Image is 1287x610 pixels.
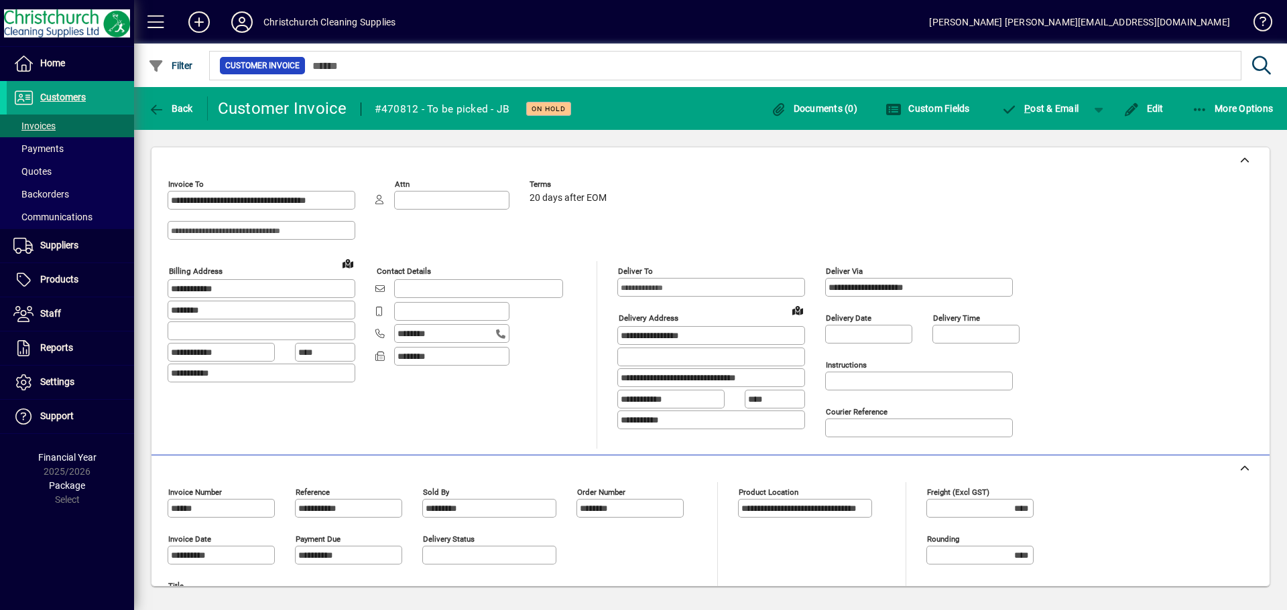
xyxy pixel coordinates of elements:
span: Filter [148,60,193,71]
mat-label: Deliver via [826,266,863,276]
a: Staff [7,297,134,331]
button: Custom Fields [882,96,973,121]
a: Knowledge Base [1243,3,1270,46]
span: Backorders [13,189,69,200]
a: View on map [337,252,359,274]
mat-label: Invoice number [168,487,222,497]
mat-label: Sold by [423,487,449,497]
button: More Options [1188,96,1277,121]
mat-label: Invoice date [168,534,211,544]
span: Customer Invoice [225,59,300,72]
mat-label: Freight (excl GST) [927,487,989,497]
span: Settings [40,376,74,387]
span: Home [40,58,65,68]
button: Back [145,96,196,121]
a: Suppliers [7,229,134,262]
div: [PERSON_NAME] [PERSON_NAME][EMAIL_ADDRESS][DOMAIN_NAME] [929,11,1230,33]
span: Back [148,103,193,114]
span: Documents (0) [770,103,857,114]
mat-label: Reference [296,487,330,497]
span: ost & Email [1001,103,1079,114]
a: Home [7,47,134,80]
div: Christchurch Cleaning Supplies [263,11,395,33]
span: 20 days after EOM [530,193,607,204]
span: More Options [1192,103,1274,114]
span: On hold [532,104,566,113]
mat-label: Invoice To [168,179,204,189]
span: Staff [40,308,61,319]
span: P [1024,103,1030,114]
span: Invoices [13,121,56,131]
a: View on map [787,299,808,321]
a: Payments [7,137,134,160]
span: Custom Fields [885,103,970,114]
span: Payments [13,143,64,154]
mat-label: Order number [577,487,625,497]
span: Package [49,480,85,491]
span: Support [40,410,74,421]
mat-label: Attn [395,179,410,189]
span: Quotes [13,166,52,177]
a: Invoices [7,115,134,137]
span: Reports [40,342,73,353]
mat-label: Product location [739,487,798,497]
mat-label: Delivery date [826,313,871,323]
span: Suppliers [40,240,78,250]
a: Products [7,263,134,297]
div: #470812 - To be picked - JB [375,98,510,120]
mat-label: Rounding [927,534,959,544]
button: Profile [221,10,263,34]
mat-label: Delivery time [933,313,980,323]
div: Customer Invoice [218,98,347,119]
a: Support [7,400,134,433]
button: Post & Email [995,96,1086,121]
span: Terms [530,180,610,189]
button: Documents (0) [767,96,861,121]
mat-label: Payment due [296,534,341,544]
span: Communications [13,212,93,222]
span: Products [40,274,78,285]
a: Reports [7,331,134,365]
mat-label: Delivery status [423,534,475,544]
a: Backorders [7,183,134,206]
mat-label: Deliver To [618,266,653,276]
mat-label: Courier Reference [826,407,887,416]
button: Edit [1120,96,1167,121]
button: Filter [145,54,196,78]
span: Customers [40,92,86,102]
span: Edit [1123,103,1164,114]
mat-label: Title [168,581,184,591]
span: Financial Year [38,452,97,463]
app-page-header-button: Back [134,96,208,121]
a: Quotes [7,160,134,183]
button: Add [178,10,221,34]
a: Communications [7,206,134,228]
mat-label: Instructions [826,360,867,370]
a: Settings [7,366,134,399]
